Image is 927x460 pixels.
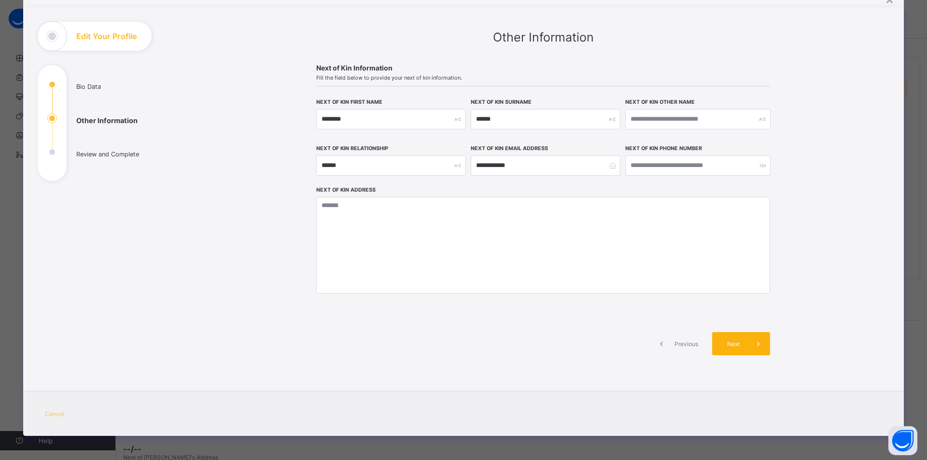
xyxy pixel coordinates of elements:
[76,32,137,40] h1: Edit Your Profile
[625,145,702,152] label: Next of Kin Phone Number
[471,99,532,105] label: Next of Kin Surname
[316,187,376,193] label: Next of Kin Address
[673,340,700,348] span: Previous
[23,7,904,436] div: Edit Your Profile
[316,74,770,81] span: Fill the field below to provide your next of kin information.
[471,145,548,152] label: Next of Kin Email Address
[888,426,917,455] button: Open asap
[316,99,382,105] label: Next of Kin First Name
[493,30,594,44] span: Other Information
[316,64,770,72] span: Next of Kin Information
[719,340,747,348] span: Next
[45,410,64,418] span: Cancel
[316,145,388,152] label: Next of Kin Relationship
[625,99,695,105] label: Next of Kin Other Name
